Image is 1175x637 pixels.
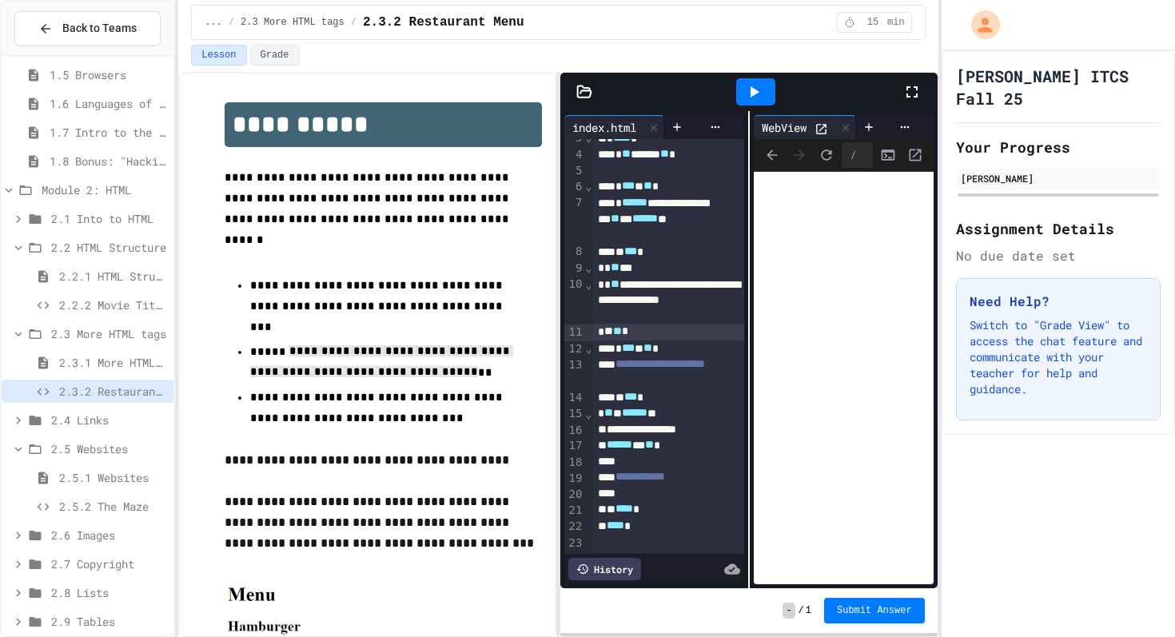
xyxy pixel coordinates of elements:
button: Grade [250,45,300,66]
span: 2.9 Tables [51,613,167,630]
div: 10 [564,277,584,324]
span: 2.5.2 The Maze [59,498,167,515]
div: 7 [564,195,584,244]
span: 1 [806,604,811,617]
div: index.html [564,119,644,136]
span: 2.3 More HTML tags [241,16,345,29]
h2: Assignment Details [956,217,1161,240]
span: Module 2: HTML [42,181,167,198]
span: / [351,16,356,29]
div: 9 [564,261,584,277]
div: 21 [564,503,584,519]
iframe: Web Preview [754,172,934,585]
span: 2.5.1 Websites [59,469,167,486]
div: 4 [564,147,584,163]
div: 12 [564,341,584,357]
div: / [842,142,873,168]
span: 1.8 Bonus: "Hacking" The Web [50,153,167,169]
div: 15 [564,406,584,422]
span: Fold line [584,180,592,193]
div: 11 [564,324,584,340]
div: 14 [564,390,584,406]
span: Back [760,143,784,167]
span: 2.2.1 HTML Structure [59,268,167,285]
h2: Your Progress [956,136,1161,158]
span: 2.2.2 Movie Title [59,297,167,313]
button: Back to Teams [14,11,161,46]
div: 17 [564,438,584,454]
div: 3 [564,130,584,146]
button: Open in new tab [903,143,927,167]
span: Fold line [584,408,592,420]
div: WebView [754,119,815,136]
h3: Need Help? [970,292,1147,311]
span: / [799,604,804,617]
div: My Account [954,6,1004,43]
div: 20 [564,487,584,503]
div: 18 [564,455,584,471]
span: / [229,16,234,29]
span: 1.7 Intro to the Web Review [50,124,167,141]
span: 2.1 Into to HTML [51,210,167,227]
span: min [887,16,905,29]
div: 22 [564,519,584,535]
span: Forward [787,143,811,167]
span: 2.3.2 Restaurant Menu [59,383,167,400]
div: 5 [564,163,584,179]
div: 6 [564,179,584,195]
span: 2.3.1 More HTML Tags [59,354,167,371]
span: 2.8 Lists [51,584,167,601]
span: Back to Teams [62,20,137,37]
div: 23 [564,535,584,551]
div: WebView [754,115,856,139]
button: Refresh [815,143,838,167]
span: 2.3.2 Restaurant Menu [363,13,524,32]
button: Console [876,143,900,167]
div: 16 [564,423,584,439]
span: Fold line [584,342,592,355]
div: [PERSON_NAME] [961,171,1156,185]
span: 2.5 Websites [51,440,167,457]
div: index.html [564,115,664,139]
span: 15 [860,16,886,29]
span: 2.7 Copyright [51,555,167,572]
span: 2.4 Links [51,412,167,428]
span: Fold line [584,261,592,274]
div: 8 [564,244,584,260]
span: - [783,603,795,619]
span: 2.2 HTML Structure [51,239,167,256]
div: 19 [564,471,584,487]
span: 1.5 Browsers [50,66,167,83]
div: History [568,558,641,580]
h1: [PERSON_NAME] ITCS Fall 25 [956,65,1161,109]
span: 2.6 Images [51,527,167,543]
span: 2.3 More HTML tags [51,325,167,342]
span: 1.6 Languages of the Web [50,95,167,112]
div: No due date set [956,246,1161,265]
div: 13 [564,357,584,390]
button: Submit Answer [824,598,925,623]
span: Submit Answer [837,604,912,617]
p: Switch to "Grade View" to access the chat feature and communicate with your teacher for help and ... [970,317,1147,397]
span: Fold line [584,278,592,291]
span: ... [205,16,222,29]
button: Lesson [191,45,246,66]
